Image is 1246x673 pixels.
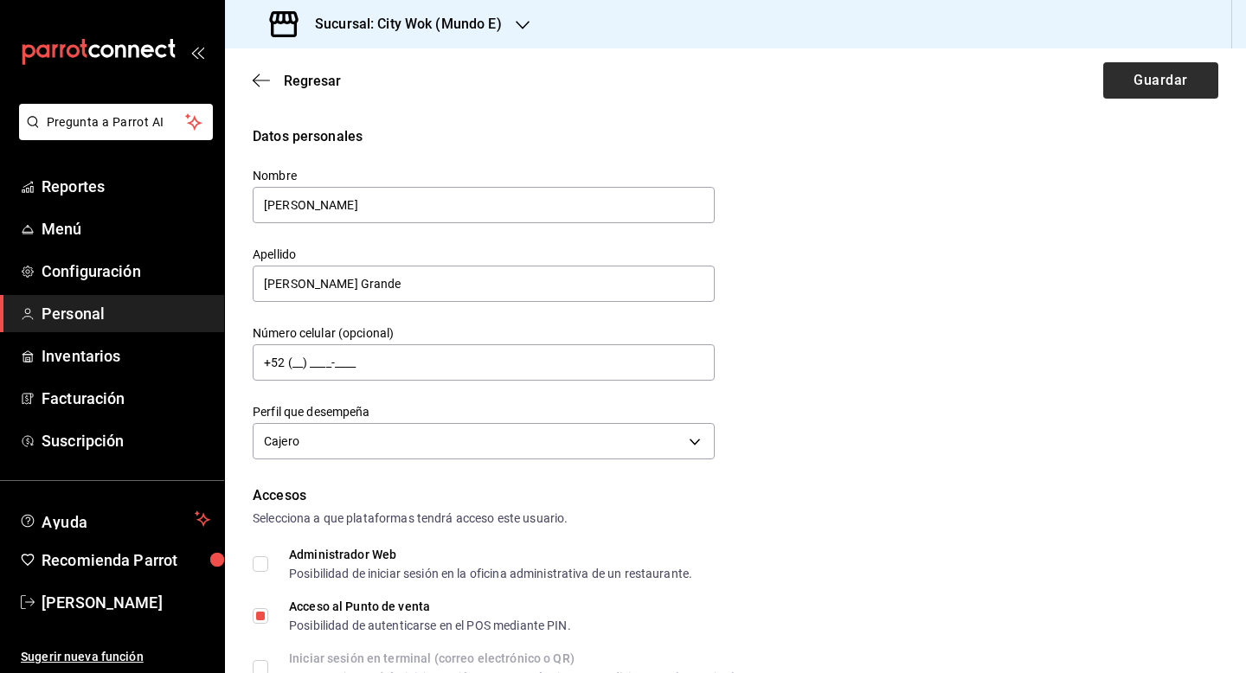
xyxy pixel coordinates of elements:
div: Cajero [253,423,715,459]
label: Número celular (opcional) [253,327,715,339]
div: Datos personales [253,126,1218,147]
div: Iniciar sesión en terminal (correo electrónico o QR) [289,652,737,664]
label: Apellido [253,248,715,260]
div: Posibilidad de iniciar sesión en la oficina administrativa de un restaurante. [289,567,692,580]
span: Facturación [42,387,210,410]
span: [PERSON_NAME] [42,591,210,614]
span: Reportes [42,175,210,198]
div: Accesos [253,485,1218,506]
div: Posibilidad de autenticarse en el POS mediante PIN. [289,619,571,631]
label: Perfil que desempeña [253,406,715,418]
span: Sugerir nueva función [21,648,210,666]
span: Configuración [42,260,210,283]
div: Administrador Web [289,548,692,561]
span: Suscripción [42,429,210,452]
span: Inventarios [42,344,210,368]
div: Acceso al Punto de venta [289,600,571,612]
div: Selecciona a que plataformas tendrá acceso este usuario. [253,510,1218,528]
button: Pregunta a Parrot AI [19,104,213,140]
span: Ayuda [42,509,188,529]
span: Regresar [284,73,341,89]
span: Pregunta a Parrot AI [47,113,186,131]
a: Pregunta a Parrot AI [12,125,213,144]
span: Menú [42,217,210,240]
span: Recomienda Parrot [42,548,210,572]
button: open_drawer_menu [190,45,204,59]
span: Personal [42,302,210,325]
h3: Sucursal: City Wok (Mundo E) [301,14,502,35]
button: Regresar [253,73,341,89]
button: Guardar [1103,62,1218,99]
label: Nombre [253,170,715,182]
